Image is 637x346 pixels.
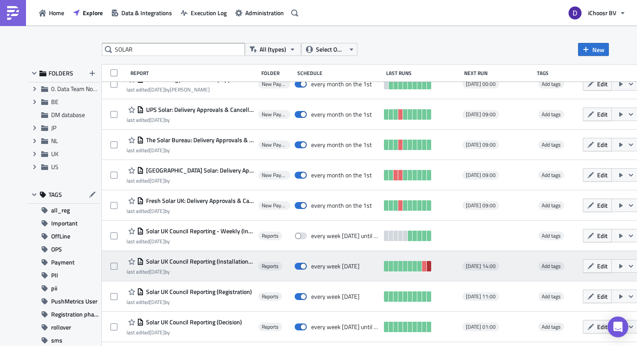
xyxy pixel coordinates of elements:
div: Schedule [297,70,382,76]
time: 2025-10-07T15:11:14Z [149,298,165,306]
div: last edited by [127,329,242,336]
button: pii [28,282,100,295]
span: Add tags [538,262,564,271]
span: Select Owner [316,45,345,54]
span: Edit [597,201,608,210]
div: every month on the 1st [311,80,372,88]
button: Edit [583,199,612,212]
span: UPS Solar: Delivery Approvals & Cancellations [144,106,254,114]
span: PII [51,269,58,282]
div: Last Runs [386,70,460,76]
span: all_reg [51,204,70,217]
span: Edit [597,261,608,271]
span: New Payment Process Reports [262,81,287,88]
span: Edit [597,322,608,331]
span: Add tags [538,171,564,180]
button: Edit [583,168,612,182]
button: Select Owner [301,43,357,56]
img: Avatar [568,6,582,20]
button: OPS [28,243,100,256]
span: Payment [51,256,75,269]
time: 2025-10-09T14:30:03Z [149,328,165,336]
time: 2025-04-23T13:13:26Z [149,237,165,245]
div: every week on Monday until December 17, 2025 [311,323,380,331]
span: Administration [245,8,284,17]
span: Data & Integrations [121,8,172,17]
time: 2025-08-07T11:58:18Z [149,85,165,94]
span: Add tags [542,232,561,240]
span: UK [51,149,58,158]
button: Edit [583,259,612,273]
span: [DATE] 01:00 [466,323,496,330]
button: All (types) [245,43,301,56]
a: Home [35,6,68,20]
button: Edit [583,138,612,151]
div: Tags [537,70,579,76]
span: Add tags [538,140,564,149]
time: 2025-10-09T14:29:00Z [149,268,165,276]
span: Solar UK Council Reporting (Registration) [144,288,252,296]
div: Open Intercom Messenger [608,317,628,337]
span: Add tags [542,140,561,149]
span: Add tags [542,262,561,270]
button: Edit [583,108,612,121]
span: iChoosr BV [588,8,616,17]
span: Add tags [542,323,561,331]
div: last edited by [127,268,254,275]
span: South East Solar: Delivery Approvals & Cancellations [144,166,254,174]
div: Next Run [464,70,533,76]
div: every month on the 1st [311,202,372,209]
span: rollover [51,321,71,334]
span: New Payment Process Reports [262,111,287,118]
span: The Solar Bureau: Delivery Approvals & Cancellations [144,136,254,144]
span: Solar UK Council Reporting - Weekly (Installation) [144,227,254,235]
button: Important [28,217,100,230]
span: Reports [262,323,279,330]
span: [DATE] 09:00 [466,141,496,148]
button: Edit [583,77,612,91]
span: BE [51,97,58,106]
span: Add tags [542,292,561,300]
button: Administration [231,6,288,20]
span: Edit [597,231,608,240]
div: every month on the 1st [311,171,372,179]
span: Registration phase [51,308,100,321]
span: Add tags [542,171,561,179]
span: Explore [83,8,103,17]
span: 0. Data Team Notebooks & Reports [51,84,140,93]
span: Add tags [542,201,561,209]
span: Reports [262,263,279,270]
button: PII [28,269,100,282]
span: Edit [597,110,608,119]
div: last edited by [127,238,254,245]
span: Add tags [542,110,561,118]
span: OPS [51,243,62,256]
span: US [51,162,58,171]
input: Search Reports [102,43,245,56]
span: DM database [51,110,85,119]
span: Add tags [542,80,561,88]
span: New [592,45,604,54]
div: Report [130,70,257,76]
span: Edit [597,79,608,88]
span: Add tags [538,232,564,240]
button: Data & Integrations [107,6,176,20]
div: Folder [261,70,293,76]
div: every week on Tuesday [311,262,360,270]
span: Reports [262,232,279,239]
span: PushMetrics User [51,295,97,308]
span: [DATE] 00:00 [466,81,496,88]
div: last edited by [PERSON_NAME] [127,86,254,93]
div: last edited by [127,147,254,153]
button: Execution Log [176,6,231,20]
span: All (types) [260,45,286,54]
div: last edited by [127,299,252,305]
a: Explore [68,6,107,20]
span: Important [51,217,78,230]
span: Add tags [538,201,564,210]
span: [DATE] 09:00 [466,202,496,209]
span: Edit [597,140,608,149]
span: [DATE] 09:00 [466,172,496,179]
